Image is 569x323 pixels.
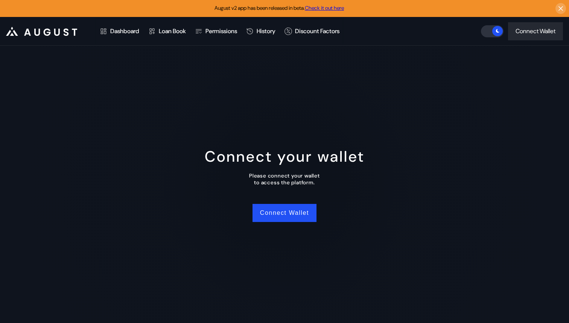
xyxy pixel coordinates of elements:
[205,147,365,166] div: Connect your wallet
[144,17,190,45] a: Loan Book
[215,5,344,11] span: August v2 app has been released in beta.
[257,27,275,35] div: History
[305,5,344,11] a: Check it out here
[159,27,186,35] div: Loan Book
[253,204,316,222] button: Connect Wallet
[508,22,563,40] button: Connect Wallet
[110,27,139,35] div: Dashboard
[205,27,237,35] div: Permissions
[280,17,344,45] a: Discount Factors
[249,172,320,186] div: Please connect your wallet to access the platform.
[242,17,280,45] a: History
[516,27,555,35] div: Connect Wallet
[190,17,242,45] a: Permissions
[95,17,144,45] a: Dashboard
[295,27,339,35] div: Discount Factors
